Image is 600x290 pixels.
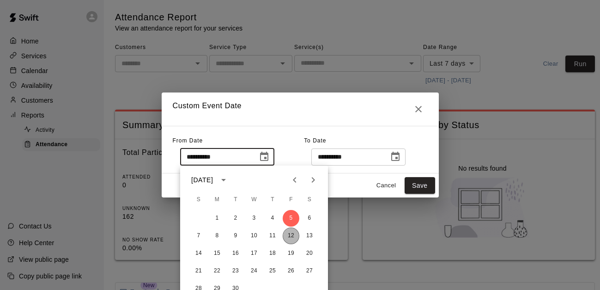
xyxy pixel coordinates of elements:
[216,172,231,188] button: calendar view is open, switch to year view
[301,245,318,262] button: 20
[283,191,299,209] span: Friday
[304,137,326,144] span: To Date
[405,177,435,194] button: Save
[209,210,225,227] button: 1
[227,245,244,262] button: 16
[301,191,318,209] span: Saturday
[283,228,299,244] button: 12
[173,137,203,144] span: From Date
[209,228,225,244] button: 8
[246,245,262,262] button: 17
[285,171,304,189] button: Previous month
[209,245,225,262] button: 15
[246,263,262,279] button: 24
[190,245,207,262] button: 14
[301,263,318,279] button: 27
[190,263,207,279] button: 21
[301,210,318,227] button: 6
[264,210,281,227] button: 4
[246,191,262,209] span: Wednesday
[227,210,244,227] button: 2
[283,245,299,262] button: 19
[283,210,299,227] button: 5
[227,228,244,244] button: 9
[264,191,281,209] span: Thursday
[264,263,281,279] button: 25
[209,263,225,279] button: 22
[162,93,439,126] h2: Custom Event Date
[246,210,262,227] button: 3
[301,228,318,244] button: 13
[255,148,273,166] button: Choose date, selected date is Sep 5, 2025
[283,263,299,279] button: 26
[386,148,405,166] button: Choose date, selected date is Sep 12, 2025
[209,191,225,209] span: Monday
[304,171,322,189] button: Next month
[371,179,401,193] button: Cancel
[246,228,262,244] button: 10
[264,228,281,244] button: 11
[227,263,244,279] button: 23
[409,100,428,118] button: Close
[191,175,213,185] div: [DATE]
[264,245,281,262] button: 18
[190,228,207,244] button: 7
[190,191,207,209] span: Sunday
[227,191,244,209] span: Tuesday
